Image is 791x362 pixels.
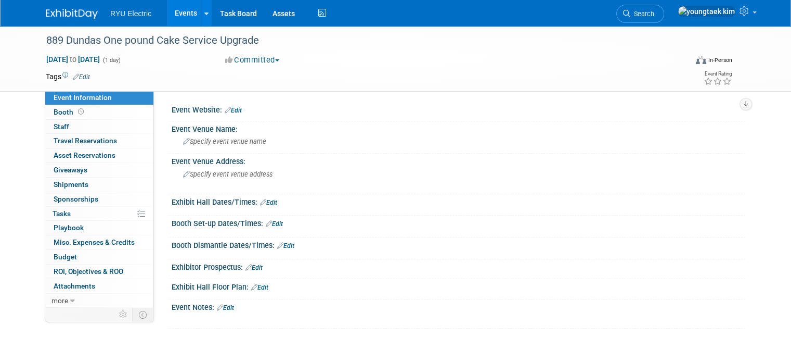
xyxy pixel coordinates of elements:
[54,122,69,131] span: Staff
[54,151,115,159] span: Asset Reservations
[45,279,153,293] a: Attachments
[73,73,90,81] a: Edit
[45,148,153,163] a: Asset Reservations
[45,221,153,235] a: Playbook
[54,238,135,246] span: Misc. Expenses & Credits
[45,207,153,221] a: Tasks
[172,216,745,229] div: Booth Set-up Dates/Times:
[110,9,151,18] span: RYU Electric
[222,55,283,66] button: Committed
[54,195,98,203] span: Sponsorships
[172,238,745,251] div: Booth Dismantle Dates/Times:
[76,108,86,116] span: Booth not reserved yet
[616,5,664,23] a: Search
[183,138,266,145] span: Specify event venue name
[172,121,745,134] div: Event Venue Name:
[708,56,732,64] div: In-Person
[102,57,121,64] span: (1 day)
[54,253,77,261] span: Budget
[54,282,95,290] span: Attachments
[43,31,674,50] div: 889 Dundas One pound Cake Service Upgrade
[183,170,273,178] span: Specify event venue address
[172,102,745,116] div: Event Website:
[630,10,654,18] span: Search
[45,265,153,279] a: ROI, Objectives & ROO
[251,284,268,291] a: Edit
[217,304,234,311] a: Edit
[266,220,283,228] a: Edit
[45,235,153,249] a: Misc. Expenses & Credits
[54,136,117,145] span: Travel Reservations
[260,199,277,206] a: Edit
[45,91,153,105] a: Event Information
[45,134,153,148] a: Travel Reservations
[54,267,123,276] span: ROI, Objectives & ROO
[245,264,263,271] a: Edit
[172,194,745,208] div: Exhibit Hall Dates/Times:
[678,6,735,17] img: youngtaek kim
[45,192,153,206] a: Sponsorships
[172,299,745,313] div: Event Notes:
[172,279,745,293] div: Exhibit Hall Floor Plan:
[45,250,153,264] a: Budget
[114,308,133,321] td: Personalize Event Tab Strip
[46,9,98,19] img: ExhibitDay
[54,223,84,232] span: Playbook
[696,56,706,64] img: Format-Inperson.png
[46,55,100,64] span: [DATE] [DATE]
[45,178,153,192] a: Shipments
[172,154,745,167] div: Event Venue Address:
[54,93,112,102] span: Event Information
[45,120,153,134] a: Staff
[54,166,87,174] span: Giveaways
[51,296,68,305] span: more
[704,71,732,77] div: Event Rating
[54,108,86,116] span: Booth
[53,209,71,218] span: Tasks
[45,105,153,119] a: Booth
[133,308,154,321] td: Toggle Event Tabs
[68,55,78,64] span: to
[277,242,294,249] a: Edit
[46,71,90,82] td: Tags
[45,163,153,177] a: Giveaways
[45,294,153,308] a: more
[225,107,242,114] a: Edit
[172,259,745,273] div: Exhibitor Prospectus:
[631,54,732,70] div: Event Format
[54,180,88,189] span: Shipments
